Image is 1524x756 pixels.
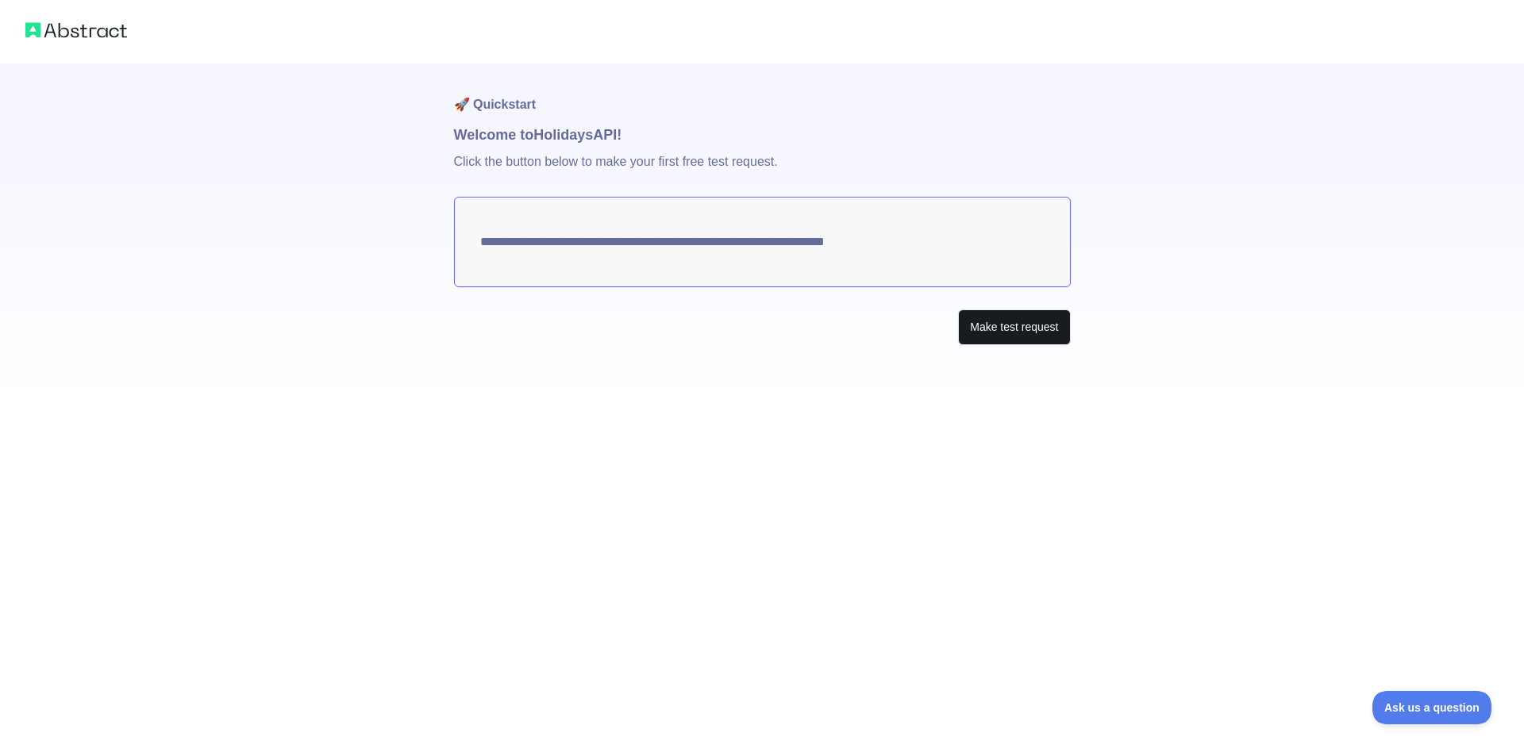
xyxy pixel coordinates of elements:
h1: Welcome to Holidays API! [454,124,1071,146]
iframe: Toggle Customer Support [1372,691,1492,724]
button: Make test request [958,309,1070,345]
p: Click the button below to make your first free test request. [454,146,1071,197]
h1: 🚀 Quickstart [454,63,1071,124]
img: Abstract logo [25,19,127,41]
